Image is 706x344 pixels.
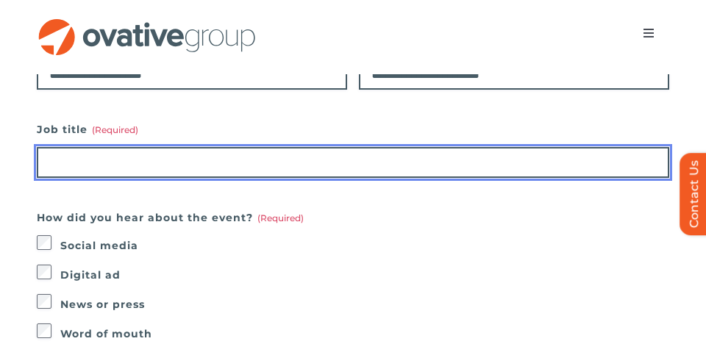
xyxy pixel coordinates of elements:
span: (Required) [257,212,304,223]
label: Job title [37,119,669,140]
span: (Required) [92,124,138,135]
label: Word of mouth [60,323,669,344]
nav: Menu [628,18,669,48]
legend: How did you hear about the event? [37,207,304,228]
label: News or press [60,294,669,315]
label: Digital ad [60,265,669,285]
label: Social media [60,235,669,256]
a: OG_Full_horizontal_RGB [37,17,257,31]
